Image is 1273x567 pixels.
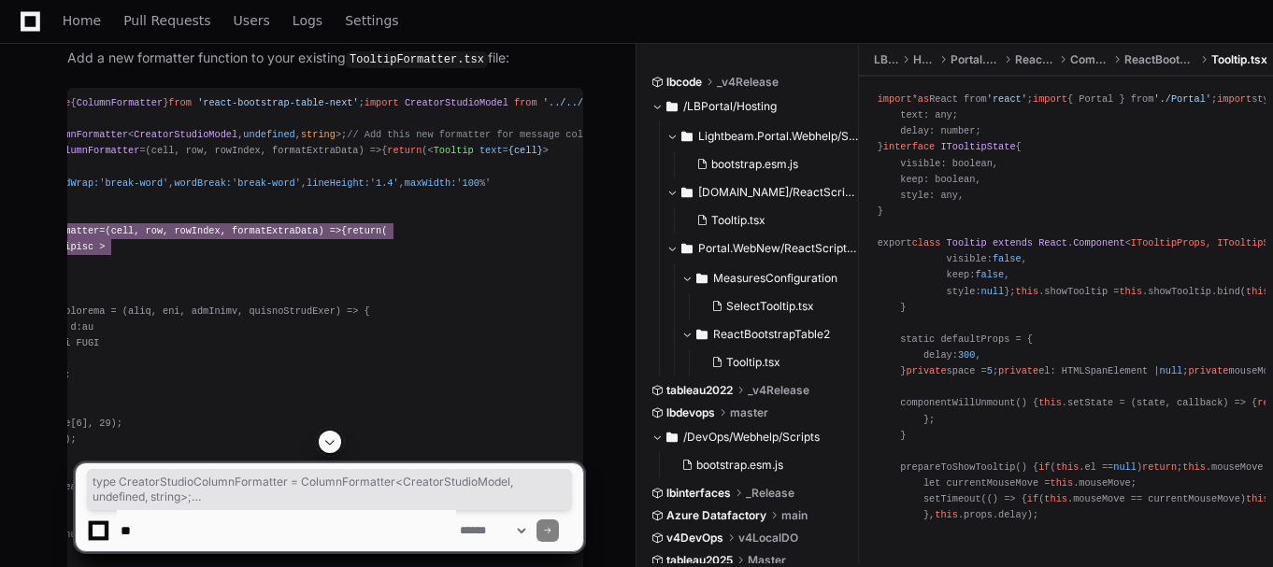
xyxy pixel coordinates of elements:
span: lineHeight: [307,177,370,189]
span: Pull Requests [123,15,210,26]
span: './Portal' [1153,93,1211,105]
span: LBPortal [874,52,899,67]
span: 'react-bootstrap-table-next' [197,97,359,108]
span: string [301,129,336,140]
span: break-word [237,177,295,189]
svg: Directory [681,237,693,260]
span: lbdevops [666,405,715,420]
span: 1.4 [376,177,393,189]
span: Home [63,15,101,26]
button: Tooltip.tsx [704,349,849,376]
span: null [981,286,1005,297]
button: MeasuresConfiguration [681,263,860,293]
span: from [514,97,537,108]
span: ( ) => [146,145,382,156]
span: Settings [345,15,398,26]
span: this [1246,286,1269,297]
span: Portal.WebNew [951,52,1000,67]
span: ReactBootstrapTable2 [1124,52,1196,67]
span: Users [234,15,270,26]
svg: Directory [681,125,693,148]
span: 100 [462,177,479,189]
span: null [1160,365,1183,376]
span: ReactScripts [1015,52,1055,67]
span: SelectTooltip.tsx [726,299,814,314]
svg: Directory [696,267,708,290]
button: [DOMAIN_NAME]/ReactScripts/Components/ReactBootstrapTable2 [666,177,860,207]
button: /LBPortal/Hosting [651,92,845,121]
span: {cell} [508,145,543,156]
span: lbcode [666,75,702,90]
span: false [993,253,1022,264]
span: wordBreak: [174,177,232,189]
button: ReactBootstrapTable2 [681,319,860,349]
span: Tooltip.tsx [726,355,780,370]
span: CreatorStudioModel [134,129,237,140]
span: Logs [293,15,322,26]
button: bootstrap.esm.js [689,151,849,177]
p: Add a new formatter function to your existing file: [67,48,583,70]
span: tableau2022 [666,383,733,398]
button: Portal.WebNew/ReactScripts/Components [666,234,860,263]
span: 5 [987,365,993,376]
span: /DevOps/Webhelp/Scripts [683,430,820,445]
span: private [998,365,1038,376]
span: Hosting [913,52,936,67]
span: CreatorStudioModel [405,97,508,108]
span: import [1033,93,1067,105]
span: Tooltip.tsx [711,213,765,228]
span: interface [883,141,935,152]
svg: Directory [681,181,693,204]
span: ColumnFormatter [42,129,128,140]
span: return [347,225,381,236]
span: break-word [105,177,163,189]
span: Portal.WebNew/ReactScripts/Components [698,241,860,256]
span: Tooltip [434,145,474,156]
span: /LBPortal/Hosting [683,99,777,114]
span: this [1016,286,1039,297]
span: import [878,93,912,105]
span: Components [1070,52,1109,67]
span: from [168,97,192,108]
span: _v4Release [717,75,779,90]
span: private [906,365,946,376]
span: bootstrap.esm.js [711,157,798,172]
span: private [1188,365,1228,376]
span: return [387,145,422,156]
span: master [730,405,768,420]
span: ReactBootstrapTable2 [713,327,830,342]
span: this [1119,286,1142,297]
span: false [975,269,1004,280]
svg: Directory [696,323,708,346]
span: '../../../Models/CreatorStudio/CreatorStudioModel' [543,97,831,108]
span: cell, row, rowIndex, formatExtraData [111,225,319,236]
code: TooltipFormatter.tsx [346,51,488,68]
span: 'react' [987,93,1027,105]
span: ColumnFormatter [77,97,163,108]
span: Component [1073,237,1124,248]
span: this [1038,397,1062,408]
span: text [479,145,503,156]
svg: Directory [666,426,678,448]
span: React [1038,237,1067,248]
span: wordWrap: [48,177,99,189]
button: /DevOps/Webhelp/Scripts [651,422,845,452]
span: // Add this new formatter for message column with text wrapping [347,129,709,140]
span: undefined [243,129,294,140]
button: Lightbeam.Portal.Webhelp/Scripts [666,121,860,151]
span: class [912,237,941,248]
span: Tooltip.tsx [1211,52,1267,67]
span: import [365,97,399,108]
svg: Directory [666,95,678,118]
span: import [1217,93,1252,105]
span: 300 [958,349,975,361]
span: [DOMAIN_NAME]/ReactScripts/Components/ReactBootstrapTable2 [698,185,860,200]
span: MeasuresConfiguration [713,271,837,286]
span: maxWidth: [405,177,456,189]
span: extends [993,237,1033,248]
span: Lightbeam.Portal.Webhelp/Scripts [698,129,860,144]
span: type CreatorStudioColumnFormatter = ColumnFormatter<CreatorStudioModel, undefined, string>; // Ad... [93,475,566,504]
span: _v4Release [748,383,809,398]
button: SelectTooltip.tsx [704,293,849,319]
span: Tooltip [947,237,987,248]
